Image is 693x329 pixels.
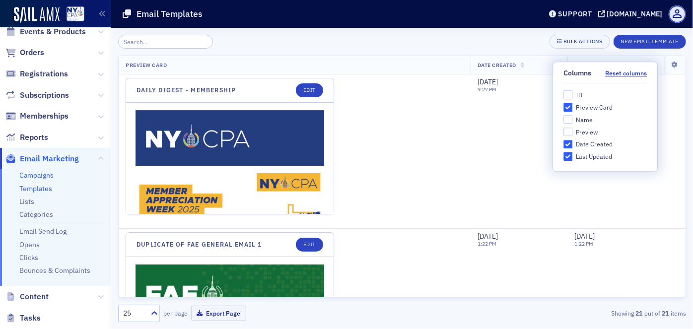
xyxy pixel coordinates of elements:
[574,240,593,247] time: 1:22 PM
[137,241,262,248] a: Duplicate of FAE General Email 1
[163,309,188,318] label: per page
[20,90,69,101] span: Subscriptions
[191,306,246,321] button: Export Page
[137,8,203,20] h1: Email Templates
[20,313,41,324] span: Tasks
[118,35,213,49] input: Search…
[563,39,602,44] div: Bulk Actions
[607,9,663,18] div: [DOMAIN_NAME]
[20,26,86,37] span: Events & Products
[605,69,647,77] button: Columns
[576,128,598,136] div: Preview
[558,9,592,18] div: Support
[14,7,60,23] img: SailAMX
[574,232,595,241] span: [DATE]
[19,184,52,193] a: Templates
[20,132,48,143] span: Reports
[576,153,612,161] div: Last Updated
[5,26,86,37] a: Events & Products
[669,5,686,23] span: Profile
[19,210,53,219] a: Categories
[19,171,54,180] a: Campaigns
[19,266,90,275] a: Bounces & Complaints
[19,227,67,236] a: Email Send Log
[563,69,591,78] div: Columns
[563,152,572,161] input: Last Updated
[614,35,686,49] button: New Email Template
[296,83,323,97] a: Edit
[478,240,496,247] time: 1:22 PM
[576,140,613,149] div: Date Created
[478,77,498,86] span: [DATE]
[60,6,84,23] a: View Homepage
[563,103,572,112] input: Preview Card
[67,6,84,22] img: SailAMX
[20,47,44,58] span: Orders
[19,253,38,262] a: Clicks
[598,10,666,17] button: [DOMAIN_NAME]
[296,238,323,252] a: Edit
[19,197,34,206] a: Lists
[478,62,516,68] span: Date Created
[576,116,593,124] div: Name
[20,111,69,122] span: Memberships
[5,313,41,324] a: Tasks
[660,309,671,318] strong: 21
[634,309,644,318] strong: 21
[504,309,686,318] div: Showing out of items
[563,91,572,100] input: ID
[478,232,498,241] span: [DATE]
[19,240,40,249] a: Opens
[5,90,69,101] a: Subscriptions
[563,115,572,124] input: Name
[478,86,496,93] time: 9:27 PM
[5,68,68,79] a: Registrations
[576,91,582,99] div: ID
[563,140,572,149] input: Date Created
[126,62,167,68] span: Preview Card
[20,291,49,302] span: Content
[5,291,49,302] a: Content
[20,153,79,164] span: Email Marketing
[5,111,69,122] a: Memberships
[550,35,610,49] button: Bulk Actions
[563,128,572,136] input: Preview
[20,68,68,79] span: Registrations
[5,132,48,143] a: Reports
[5,153,79,164] a: Email Marketing
[123,308,145,319] div: 25
[576,103,613,112] div: Preview Card
[614,36,686,45] a: New Email Template
[137,86,236,94] a: Daily Digest - Membership
[5,47,44,58] a: Orders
